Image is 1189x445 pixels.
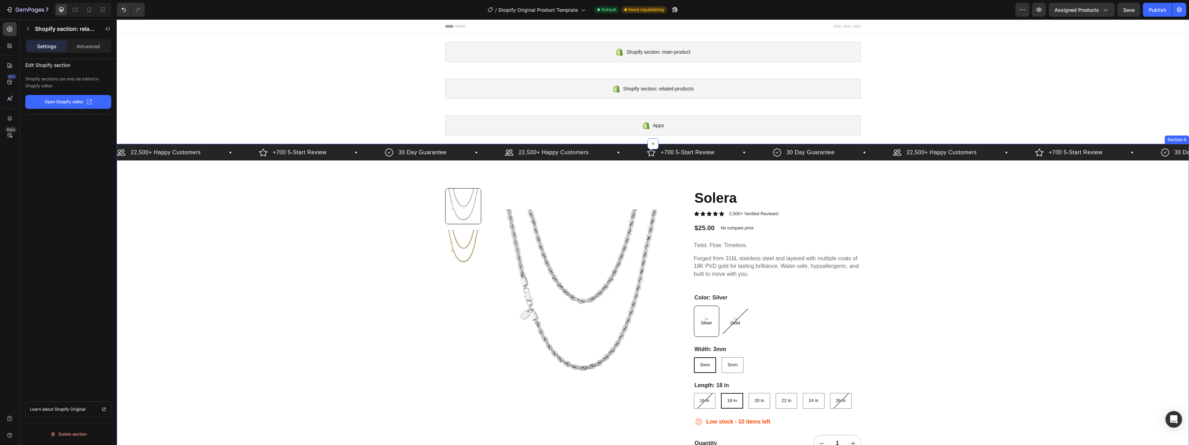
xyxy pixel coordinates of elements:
p: Advanced [77,43,100,50]
h1: Solera [577,169,744,188]
div: Section 4 [1049,117,1071,123]
button: 7 [3,3,52,17]
button: Publish [1143,3,1172,17]
p: Shopify section: related-products [35,25,96,33]
p: Settings [37,43,56,50]
span: 5mm [611,343,621,348]
div: 450 [7,74,17,79]
p: 7 [45,6,49,14]
span: Save [1123,7,1135,13]
span: 18 in [610,378,620,384]
p: Edit Shopify section [25,59,111,69]
span: Apps [536,102,547,110]
span: Default [601,7,616,13]
button: Open Shopify editor [25,95,111,109]
legend: Length: 18 in [577,362,613,370]
span: 22 in [665,378,675,384]
p: No compare price [604,207,637,211]
p: Shopify sections can only be edited in Shopify editor. [25,76,111,89]
p: Shopify Original [54,406,86,413]
a: Learn about Shopify Original [25,401,111,417]
span: Shopify Original Product Template [498,6,578,14]
span: 3mm [583,343,593,348]
span: 24 in [692,378,702,384]
span: Gold [612,301,624,307]
div: Delete section [50,430,87,438]
p: +700 5-Start Review [544,129,598,137]
p: 30 Day Guarantee [670,129,718,137]
span: 16 in [583,378,593,384]
legend: Color: Silver [577,274,611,283]
div: Beta [5,127,17,132]
legend: Width: 3mm [577,326,610,334]
button: increment [729,416,745,432]
div: Open Intercom Messenger [1165,411,1182,428]
p: 22,500+ Happy Customers [790,129,860,137]
div: Quantity [577,420,659,428]
span: Shopify section: main-product [510,28,573,37]
span: 20 in [638,378,648,384]
input: quantity [713,416,729,432]
span: Silver [583,301,597,307]
button: Save [1117,3,1140,17]
p: 2,500+ Verified Reviews! [613,192,662,198]
button: decrement [697,416,713,432]
p: KRKC 3mm 6mm 316L Stainless Steel 18K Real Gold Plated White Gold Hip Hop Jewelry Twisted Rope Ch... [577,222,744,230]
p: Open Shopify editor [45,99,84,105]
button: Assigned Products [1049,3,1115,17]
p: KRKC 3mm 6mm 316L Stainless Steel 18K Real Gold Plated White Gold Hip Hop Jewelry Twisted Rope Ch... [577,235,744,259]
p: 30 Day Guarantee [1058,129,1106,137]
p: +700 5-Start Review [156,129,210,137]
button: Delete section [25,429,111,440]
iframe: Design area [117,19,1189,445]
span: Need republishing [628,7,664,13]
div: Undo/Redo [117,3,145,17]
div: $25.00 [577,204,599,214]
span: / [495,6,497,14]
p: Learn about [30,406,53,413]
span: Assigned Products [1055,6,1099,14]
p: 22,500+ Happy Customers [402,129,472,137]
p: +700 5-Start Review [932,129,986,137]
span: Shopify section: related-products [507,65,577,73]
span: 26 in [719,378,729,384]
p: 22,500+ Happy Customers [14,129,84,137]
p: 30 Day Guarantee [282,129,330,137]
p: Low stock - 10 items left [590,399,654,406]
div: Publish [1149,6,1166,14]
